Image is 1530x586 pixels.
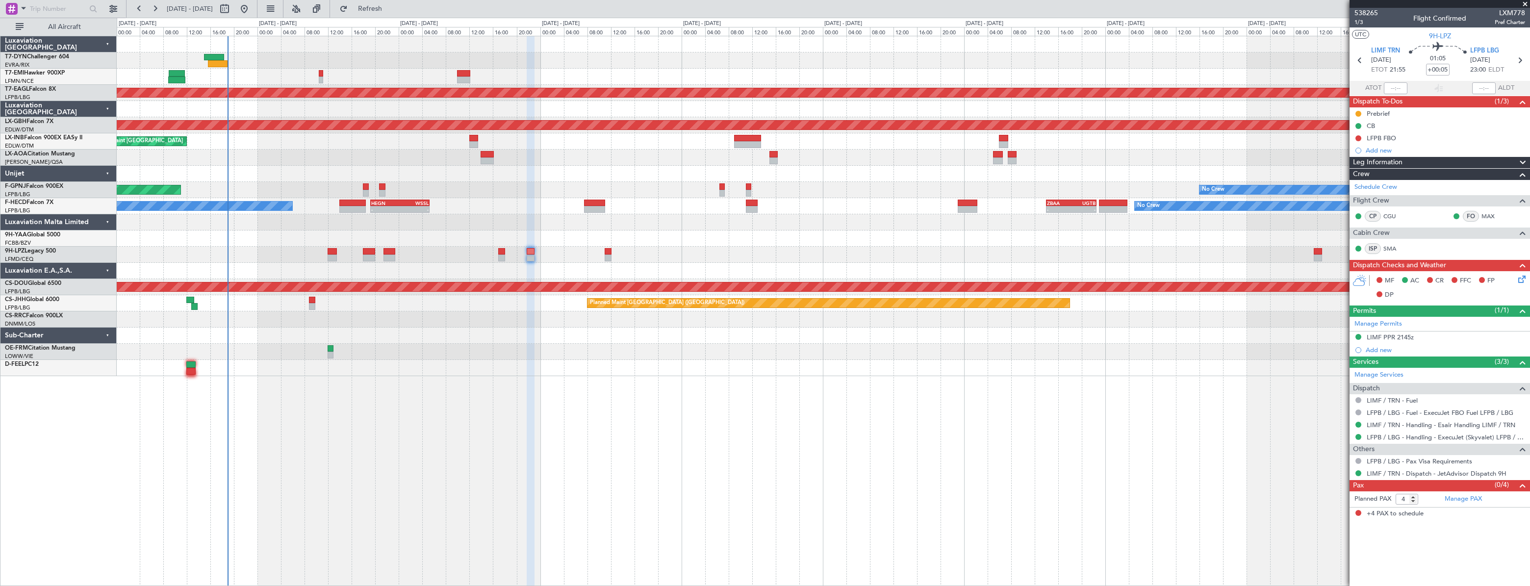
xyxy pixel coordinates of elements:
span: MF [1385,276,1394,286]
span: 23:00 [1470,65,1486,75]
span: ALDT [1498,83,1514,93]
span: Refresh [350,5,391,12]
a: [PERSON_NAME]/QSA [5,158,63,166]
span: Cabin Crew [1353,228,1390,239]
div: 00:00 [1247,27,1270,36]
a: Manage Permits [1354,319,1402,329]
div: 04:00 [988,27,1011,36]
div: 08:00 [1152,27,1176,36]
a: T7-EAGLFalcon 8X [5,86,56,92]
div: 20:00 [517,27,540,36]
span: Flight Crew [1353,195,1389,206]
a: LIMF / TRN - Handling - Esair Handling LIMF / TRN [1367,421,1515,429]
div: 12:00 [328,27,352,36]
div: Add new [1366,346,1525,354]
span: FFC [1460,276,1471,286]
a: LIMF / TRN - Fuel [1367,396,1418,405]
span: (1/1) [1495,305,1509,315]
div: - [1071,206,1095,212]
div: 04:00 [1270,27,1294,36]
span: OE-FRM [5,345,28,351]
div: 20:00 [941,27,964,36]
div: 00:00 [823,27,846,36]
div: [DATE] - [DATE] [542,20,580,28]
span: DP [1385,290,1394,300]
span: 01:05 [1430,54,1446,64]
span: ATOT [1365,83,1381,93]
div: LIMF PPR 2145z [1367,333,1414,341]
div: 16:00 [352,27,375,36]
div: [DATE] - [DATE] [400,20,438,28]
div: 00:00 [964,27,988,36]
span: All Aircraft [25,24,103,30]
div: 20:00 [799,27,823,36]
a: T7-DYNChallenger 604 [5,54,69,60]
span: Dispatch Checks and Weather [1353,260,1446,271]
a: T7-EMIHawker 900XP [5,70,65,76]
div: Flight Confirmed [1413,13,1466,24]
a: 9H-YAAGlobal 5000 [5,232,60,238]
div: 12:00 [469,27,493,36]
a: LFPB/LBG [5,304,30,311]
div: - [1047,206,1071,212]
div: - [371,206,400,212]
span: LXM778 [1495,8,1525,18]
span: FP [1487,276,1495,286]
a: LFPB/LBG [5,288,30,295]
div: 04:00 [1129,27,1152,36]
span: [DATE] [1371,55,1391,65]
span: T7-EMI [5,70,24,76]
span: Services [1353,357,1378,368]
div: 08:00 [163,27,187,36]
div: 12:00 [752,27,776,36]
span: [DATE] - [DATE] [167,4,213,13]
a: LFPB/LBG [5,94,30,101]
span: Dispatch [1353,383,1380,394]
span: Pax [1353,480,1364,491]
span: Crew [1353,169,1370,180]
a: LFMN/NCE [5,77,34,85]
button: All Aircraft [11,19,106,35]
div: 16:00 [1341,27,1364,36]
span: ELDT [1488,65,1504,75]
div: [DATE] - [DATE] [824,20,862,28]
span: CS-RRC [5,313,26,319]
div: HEGN [371,200,400,206]
div: 08:00 [446,27,469,36]
div: 08:00 [587,27,611,36]
div: Add new [1366,146,1525,154]
div: 16:00 [1199,27,1223,36]
div: 20:00 [234,27,257,36]
span: LFPB LBG [1470,46,1499,56]
span: Dispatch To-Dos [1353,96,1402,107]
div: 00:00 [399,27,422,36]
a: D-FEELPC12 [5,361,39,367]
span: AC [1410,276,1419,286]
div: 12:00 [187,27,210,36]
input: Trip Number [30,1,86,16]
a: F-HECDFalcon 7X [5,200,53,205]
div: 16:00 [917,27,941,36]
span: 538265 [1354,8,1378,18]
div: ZBAA [1047,200,1071,206]
div: 12:00 [893,27,917,36]
div: 16:00 [1058,27,1082,36]
a: LFPB/LBG [5,191,30,198]
div: 00:00 [257,27,281,36]
div: 00:00 [1105,27,1129,36]
a: F-GPNJFalcon 900EX [5,183,63,189]
input: --:-- [1384,82,1407,94]
div: 08:00 [1294,27,1317,36]
div: CP [1365,211,1381,222]
span: (0/4) [1495,480,1509,490]
a: EDLW/DTM [5,126,34,133]
a: LFPB/LBG [5,207,30,214]
a: LOWW/VIE [5,353,33,360]
a: LFPB / LBG - Fuel - ExecuJet FBO Fuel LFPB / LBG [1367,408,1513,417]
a: CGU [1383,212,1405,221]
div: Planned Maint [GEOGRAPHIC_DATA] ([GEOGRAPHIC_DATA]) [590,296,744,310]
div: [DATE] - [DATE] [119,20,156,28]
span: LX-INB [5,135,24,141]
div: FO [1463,211,1479,222]
span: CS-JHH [5,297,26,303]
